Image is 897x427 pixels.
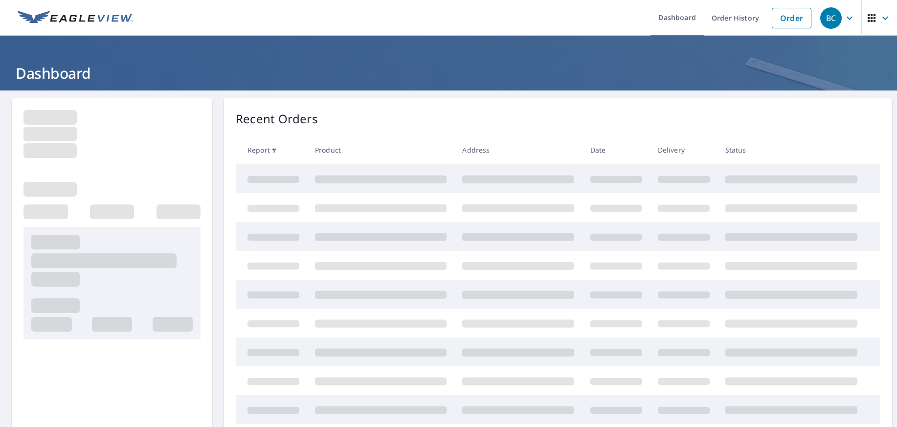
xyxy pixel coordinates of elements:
[772,8,811,28] a: Order
[454,135,582,164] th: Address
[583,135,650,164] th: Date
[18,11,133,25] img: EV Logo
[820,7,842,29] div: BC
[307,135,454,164] th: Product
[650,135,718,164] th: Delivery
[236,135,307,164] th: Report #
[718,135,865,164] th: Status
[236,110,318,128] p: Recent Orders
[12,63,885,83] h1: Dashboard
